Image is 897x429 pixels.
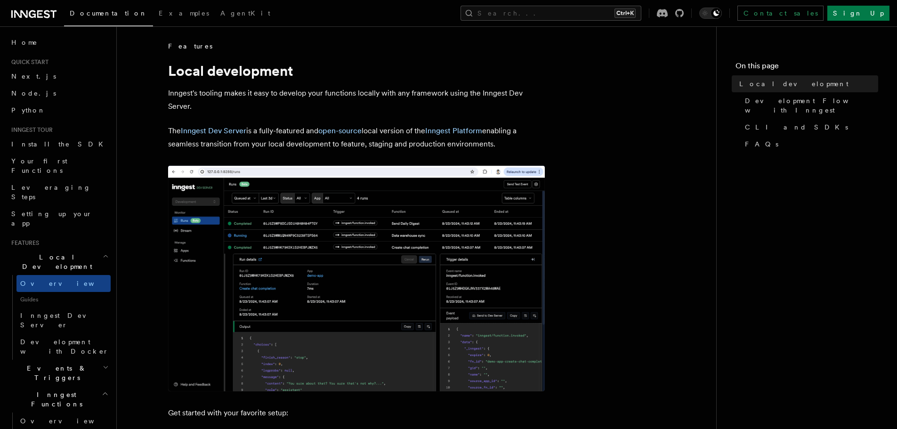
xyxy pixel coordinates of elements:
[8,68,111,85] a: Next.js
[8,386,111,413] button: Inngest Functions
[168,87,545,113] p: Inngest's tooling makes it easy to develop your functions locally with any framework using the In...
[741,136,878,153] a: FAQs
[699,8,722,19] button: Toggle dark mode
[11,184,91,201] span: Leveraging Steps
[215,3,276,25] a: AgentKit
[8,390,102,409] span: Inngest Functions
[745,122,848,132] span: CLI and SDKs
[181,126,246,135] a: Inngest Dev Server
[8,239,39,247] span: Features
[168,406,545,420] p: Get started with your favorite setup:
[318,126,362,135] a: open-source
[168,41,212,51] span: Features
[168,62,545,79] h1: Local development
[8,360,111,386] button: Events & Triggers
[8,179,111,205] a: Leveraging Steps
[11,73,56,80] span: Next.js
[11,38,38,47] span: Home
[425,126,482,135] a: Inngest Platform
[16,307,111,333] a: Inngest Dev Server
[8,85,111,102] a: Node.js
[8,364,103,382] span: Events & Triggers
[741,92,878,119] a: Development Flow with Inngest
[735,75,878,92] a: Local development
[739,79,849,89] span: Local development
[159,9,209,17] span: Examples
[8,34,111,51] a: Home
[16,333,111,360] a: Development with Docker
[8,136,111,153] a: Install the SDK
[8,153,111,179] a: Your first Functions
[20,280,117,287] span: Overview
[11,89,56,97] span: Node.js
[20,417,117,425] span: Overview
[735,60,878,75] h4: On this page
[8,249,111,275] button: Local Development
[737,6,824,21] a: Contact sales
[64,3,153,26] a: Documentation
[827,6,889,21] a: Sign Up
[741,119,878,136] a: CLI and SDKs
[745,139,778,149] span: FAQs
[614,8,636,18] kbd: Ctrl+K
[153,3,215,25] a: Examples
[11,157,67,174] span: Your first Functions
[11,106,46,114] span: Python
[70,9,147,17] span: Documentation
[20,312,101,329] span: Inngest Dev Server
[8,275,111,360] div: Local Development
[168,124,545,151] p: The is a fully-featured and local version of the enabling a seamless transition from your local d...
[745,96,878,115] span: Development Flow with Inngest
[8,126,53,134] span: Inngest tour
[8,252,103,271] span: Local Development
[8,205,111,232] a: Setting up your app
[8,102,111,119] a: Python
[11,210,92,227] span: Setting up your app
[16,275,111,292] a: Overview
[20,338,109,355] span: Development with Docker
[16,292,111,307] span: Guides
[11,140,109,148] span: Install the SDK
[220,9,270,17] span: AgentKit
[168,166,545,391] img: The Inngest Dev Server on the Functions page
[8,58,48,66] span: Quick start
[461,6,641,21] button: Search...Ctrl+K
